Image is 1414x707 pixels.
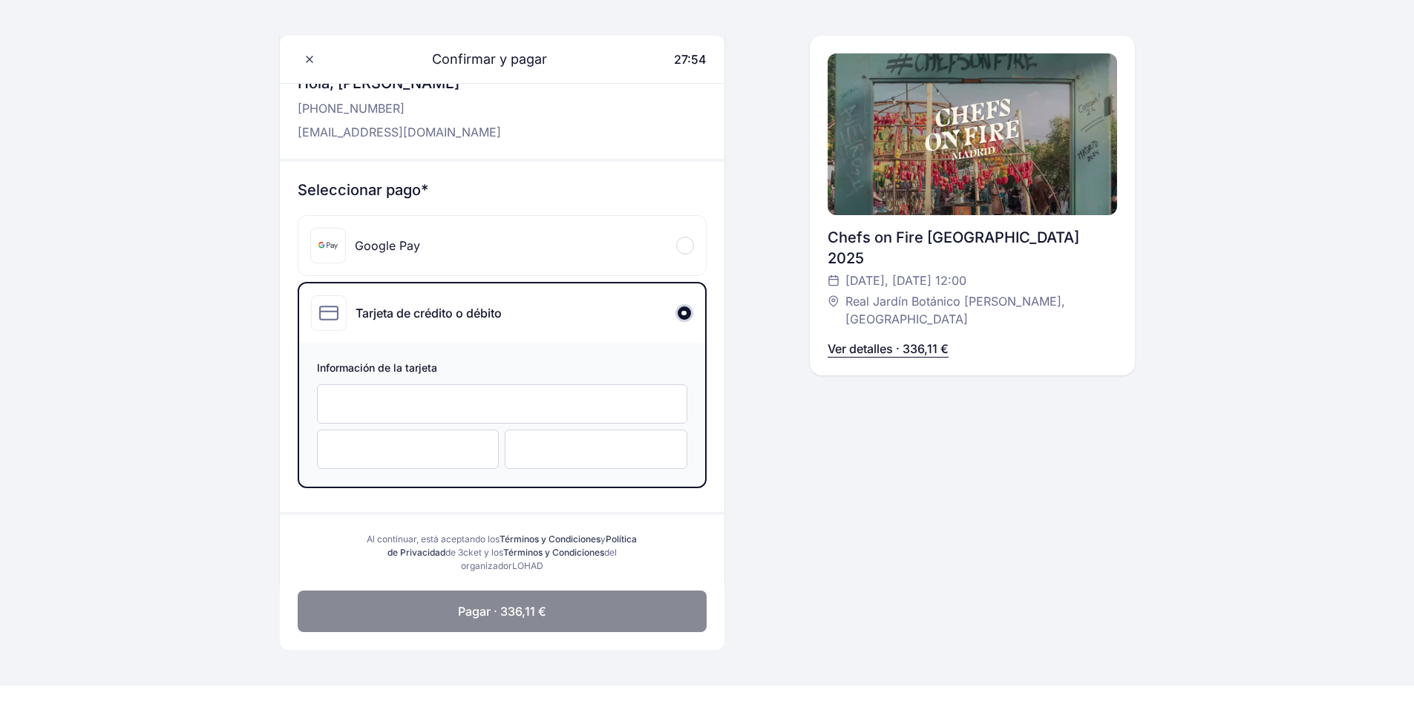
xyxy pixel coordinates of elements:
button: Pagar · 336,11 € [298,591,707,632]
div: Chefs on Fire [GEOGRAPHIC_DATA] 2025 [828,227,1117,269]
h3: Seleccionar pago* [298,180,707,200]
iframe: Campo de entrada seguro para el CVC [520,442,672,456]
span: Pagar · 336,11 € [458,602,546,620]
span: Confirmar y pagar [414,49,547,70]
span: Información de la tarjeta [317,361,687,378]
a: Términos y Condiciones [500,533,600,545]
span: LOHAD [512,560,543,571]
p: [EMAIL_ADDRESS][DOMAIN_NAME] [298,123,501,141]
span: 27:54 [674,52,707,67]
a: Términos y Condiciones [503,547,604,558]
p: Ver detalles · 336,11 € [828,340,949,358]
div: Tarjeta de crédito o débito [356,304,502,322]
span: Real Jardín Botánico [PERSON_NAME], [GEOGRAPHIC_DATA] [845,292,1102,328]
p: [PHONE_NUMBER] [298,99,501,117]
iframe: Campo de entrada seguro del número de tarjeta [333,397,672,411]
div: Google Pay [355,237,420,254]
div: Al continuar, está aceptando los y de 3cket y los del organizador [363,533,641,573]
span: [DATE], [DATE] 12:00 [845,272,966,289]
iframe: Campo de entrada seguro de la fecha de caducidad [333,442,484,456]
